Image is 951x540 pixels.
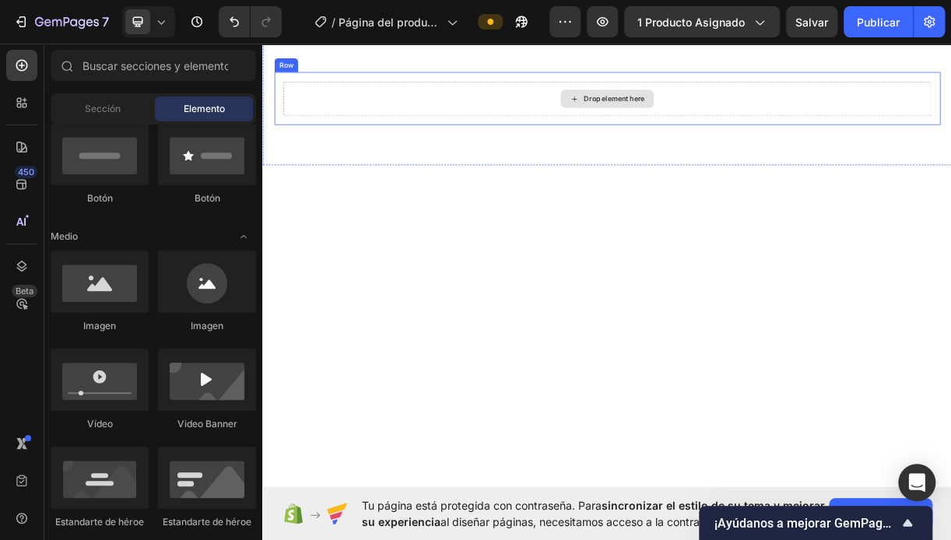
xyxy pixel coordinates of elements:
[339,14,440,30] span: Página del producto - 3 de [PERSON_NAME], 12:00:49
[435,79,518,91] div: Drop element here
[795,16,828,29] span: Salvar
[262,37,951,494] iframe: Design area
[332,14,335,30] span: /
[6,6,116,37] button: 7
[898,464,935,501] div: Abra Intercom Messenger
[12,285,37,297] div: Beta
[829,498,932,529] button: Permitir acceso
[51,50,256,81] input: Buscar secciones y elementos
[51,417,149,431] div: Vídeo
[624,6,780,37] button: 1 producto asignado
[15,166,37,178] div: 450
[158,515,256,529] div: Estandarte de héroe
[714,516,898,531] span: ¡Ayúdanos a mejorar GemPages!
[51,515,149,529] div: Estandarte de héroe
[362,497,829,530] span: Tu página está protegida con contraseña. Para al diseñar páginas, necesitamos acceso a la contras...
[85,102,121,116] span: Sección
[102,12,109,31] p: 7
[184,102,225,116] span: Elemento
[51,191,149,205] div: Botón
[844,6,913,37] button: Publicar
[19,33,44,47] div: Row
[158,319,256,333] div: Imagen
[857,14,900,30] font: Publicar
[158,417,256,431] div: Video Banner
[637,14,745,30] span: 1 producto asignado
[786,6,837,37] button: Salvar
[219,6,282,37] div: Deshacer/Rehacer
[51,230,78,244] span: Medio
[51,319,149,333] div: Imagen
[714,514,917,532] button: Mostrar encuesta - ¡Ayúdanos a mejorar las GemPages!
[231,224,256,249] span: Alternar abierto
[158,191,256,205] div: Botón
